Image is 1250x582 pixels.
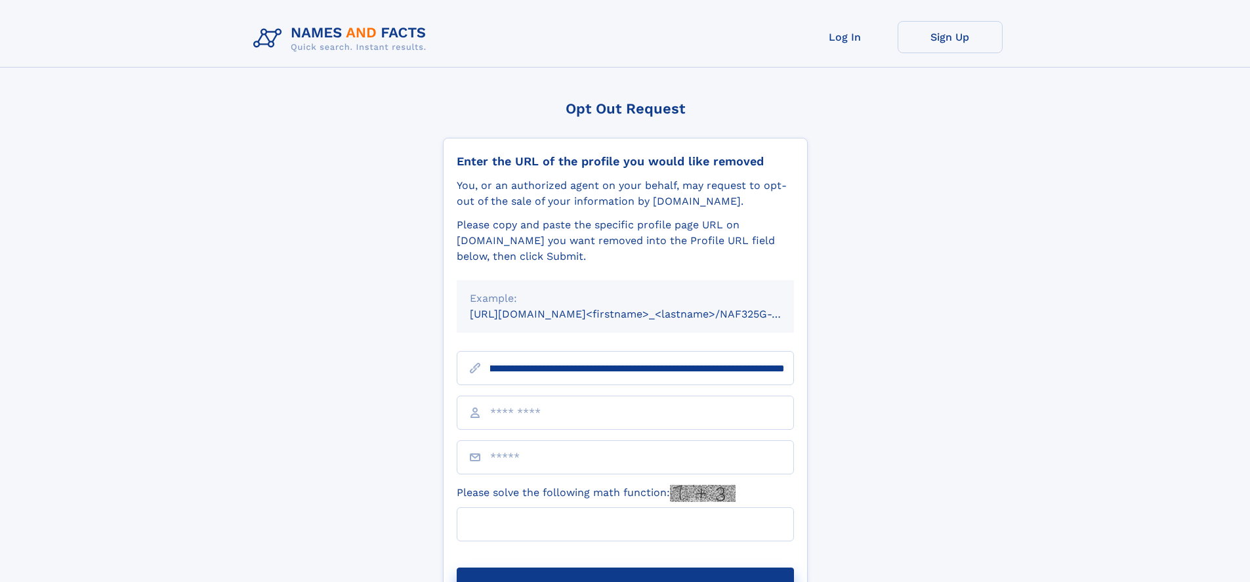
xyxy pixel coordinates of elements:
[470,291,781,306] div: Example:
[443,100,808,117] div: Opt Out Request
[248,21,437,56] img: Logo Names and Facts
[793,21,898,53] a: Log In
[898,21,1003,53] a: Sign Up
[470,308,819,320] small: [URL][DOMAIN_NAME]<firstname>_<lastname>/NAF325G-xxxxxxxx
[457,485,736,502] label: Please solve the following math function:
[457,154,794,169] div: Enter the URL of the profile you would like removed
[457,178,794,209] div: You, or an authorized agent on your behalf, may request to opt-out of the sale of your informatio...
[457,217,794,264] div: Please copy and paste the specific profile page URL on [DOMAIN_NAME] you want removed into the Pr...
